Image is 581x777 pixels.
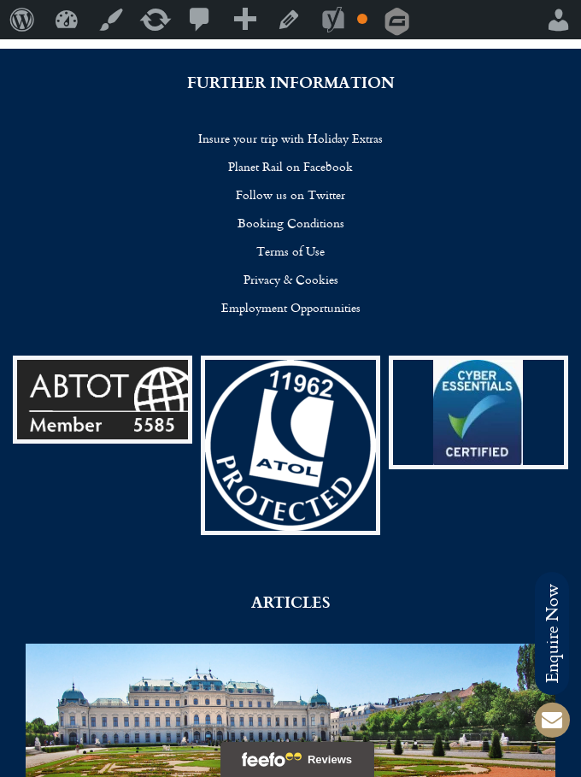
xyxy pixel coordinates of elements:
div: OK [357,14,367,24]
a: Booking Conditions [26,209,555,237]
a: Employment Opportunities [26,293,555,321]
h2: ARTICLES [26,594,555,609]
a: Follow us on Twitter [26,180,555,209]
a: Terms of Use [26,237,555,265]
a: Planet Rail on Facebook [26,152,555,180]
nav: Menu [26,124,555,321]
a: Insure your trip with Holiday Extras [26,124,555,152]
h2: FURTHER INFORMATION [26,74,555,90]
a: Privacy & Cookies [26,265,555,293]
